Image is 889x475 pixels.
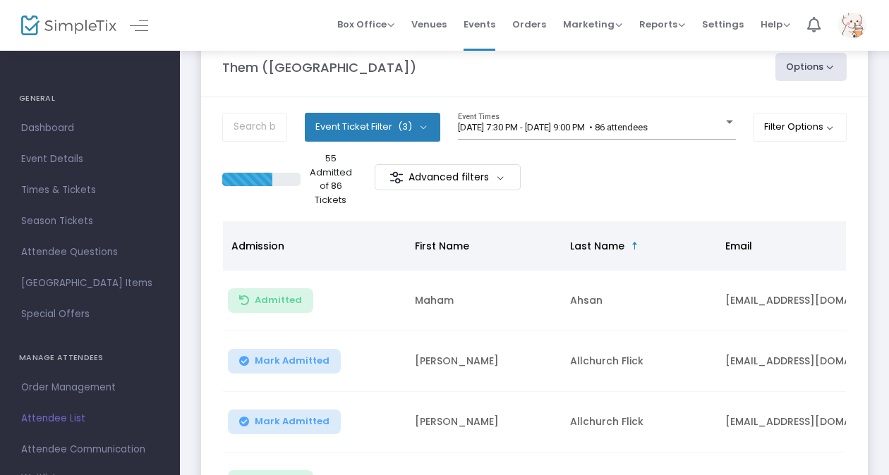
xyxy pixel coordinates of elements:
td: Maham [406,271,562,331]
span: Season Tickets [21,212,159,230]
td: [PERSON_NAME] [406,331,562,392]
span: Venues [411,6,447,42]
span: Mark Admitted [255,355,329,366]
span: Events [464,6,495,42]
span: Sortable [629,240,641,252]
span: Orders [512,6,546,42]
span: Attendee Questions [21,243,159,261]
span: Attendee List [21,409,159,428]
td: [PERSON_NAME] [406,392,562,452]
span: [GEOGRAPHIC_DATA] Items [21,274,159,292]
span: Box Office [337,18,394,31]
m-button: Advanced filters [375,164,521,190]
span: Marketing [563,18,622,31]
td: Ahsan [562,271,717,331]
h4: MANAGE ATTENDEES [19,344,161,372]
img: filter [389,171,404,185]
span: [DATE] 7:30 PM - [DATE] 9:00 PM • 86 attendees [458,122,648,132]
span: Email [725,239,752,253]
button: Mark Admitted [228,409,341,434]
span: Dashboard [21,119,159,137]
span: Admission [231,239,284,253]
span: Reports [639,18,685,31]
m-panel-title: Them ([GEOGRAPHIC_DATA]) [222,58,416,77]
span: Attendee Communication [21,440,159,459]
span: Help [761,18,790,31]
p: 55 Admitted of 86 Tickets [306,152,356,206]
span: Times & Tickets [21,181,159,199]
button: Admitted [228,288,313,313]
button: Event Ticket Filter(3) [305,113,440,141]
h4: GENERAL [19,85,161,113]
span: (3) [398,121,412,132]
button: Options [775,53,847,81]
span: Last Name [570,239,624,253]
span: Mark Admitted [255,416,329,427]
td: Allchurch Flick [562,392,717,452]
span: Settings [702,6,744,42]
input: Search by name, order number, email, ip address [222,113,287,142]
button: Filter Options [754,113,847,141]
span: Order Management [21,378,159,397]
span: Event Details [21,150,159,168]
span: Special Offers [21,305,159,323]
td: Allchurch Flick [562,331,717,392]
span: Admitted [255,295,302,306]
span: First Name [415,239,469,253]
button: Mark Admitted [228,349,341,374]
